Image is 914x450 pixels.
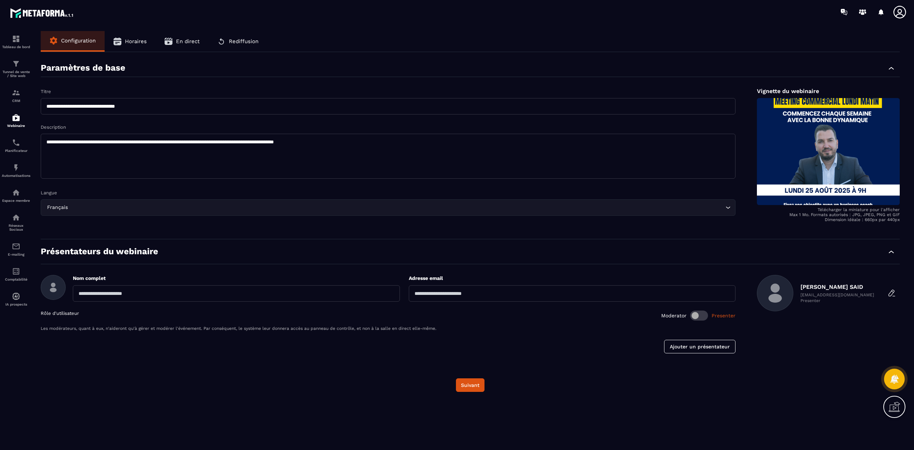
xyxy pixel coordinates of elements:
p: Paramètres de base [41,63,125,73]
p: Adresse email [409,275,736,282]
p: Espace membre [2,199,30,203]
div: Search for option [41,199,735,216]
label: Description [41,124,66,130]
button: Ajouter un présentateur [664,340,735,353]
img: scheduler [12,138,20,147]
button: En direct [156,31,209,52]
p: Vignette du webinaire [757,88,900,94]
a: automationsautomationsAutomatisations [2,158,30,183]
p: Télécharger la miniature pour l'afficher [757,207,900,212]
p: Comptabilité [2,277,30,281]
p: Tableau de bord [2,45,30,49]
img: accountant [12,267,20,276]
span: Horaires [125,38,147,45]
p: [PERSON_NAME] SAID [800,283,874,290]
a: formationformationTunnel de vente / Site web [2,54,30,83]
span: Configuration [61,37,96,44]
img: automations [12,163,20,172]
span: Moderator [661,313,687,318]
img: formation [12,35,20,43]
a: accountantaccountantComptabilité [2,262,30,287]
a: formationformationTableau de bord [2,29,30,54]
button: Configuration [41,31,105,50]
p: Automatisations [2,174,30,178]
a: formationformationCRM [2,83,30,108]
button: Suivant [456,378,484,392]
img: automations [12,188,20,197]
p: Les modérateurs, quant à eux, n'aideront qu'à gérer et modérer l'événement. Par conséquent, le sy... [41,326,735,331]
label: Titre [41,89,51,94]
p: E-mailing [2,252,30,256]
p: Nom complet [73,275,400,282]
p: Webinaire [2,124,30,128]
img: social-network [12,213,20,222]
p: Planificateur [2,149,30,153]
span: Français [45,204,69,211]
a: emailemailE-mailing [2,237,30,262]
button: Horaires [105,31,156,52]
img: automations [12,292,20,301]
p: Max 1 Mo. Formats autorisés : JPG, JPEG, PNG et GIF [757,212,900,217]
p: IA prospects [2,302,30,306]
img: email [12,242,20,251]
p: Présentateurs du webinaire [41,246,158,257]
img: formation [12,88,20,97]
span: Presenter [712,313,735,318]
span: Rediffusion [229,38,258,45]
p: Rôle d'utilisateur [41,311,79,321]
p: Tunnel de vente / Site web [2,70,30,78]
p: Dimension idéale : 660px par 440px [757,217,900,222]
p: Réseaux Sociaux [2,224,30,231]
a: schedulerschedulerPlanificateur [2,133,30,158]
img: automations [12,113,20,122]
label: Langue [41,190,57,195]
button: Rediffusion [209,31,267,52]
img: formation [12,60,20,68]
a: automationsautomationsEspace membre [2,183,30,208]
img: logo [10,6,74,19]
a: social-networksocial-networkRéseaux Sociaux [2,208,30,237]
input: Search for option [69,204,724,211]
p: Presenter [800,298,874,303]
p: [EMAIL_ADDRESS][DOMAIN_NAME] [800,292,874,297]
span: En direct [176,38,200,45]
p: CRM [2,99,30,103]
a: automationsautomationsWebinaire [2,108,30,133]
